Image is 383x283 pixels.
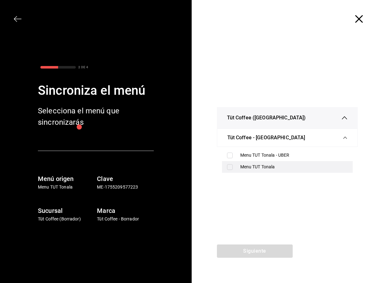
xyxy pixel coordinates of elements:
[97,216,153,222] p: Tüt Coffee - Borrador
[38,105,139,128] div: Selecciona el menú que sincronizarás
[97,174,153,184] h6: Clave
[227,134,305,141] span: Tüt Coffee - [GEOGRAPHIC_DATA]
[240,164,348,170] div: Menu TUT Tonala
[38,184,94,190] p: Menu TUT Tonala
[227,114,306,122] span: Tüt Coffee ([GEOGRAPHIC_DATA])
[240,152,348,159] div: Menu TUT Tonala - UBER
[97,206,153,216] h6: Marca
[38,174,94,184] h6: Menú origen
[38,206,94,216] h6: Sucursal
[38,81,154,100] div: Sincroniza el menú
[97,184,153,190] p: ME-1755209577223
[38,216,94,222] p: Tüt Coffee (Borrador)
[78,65,88,69] div: 2 DE 4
